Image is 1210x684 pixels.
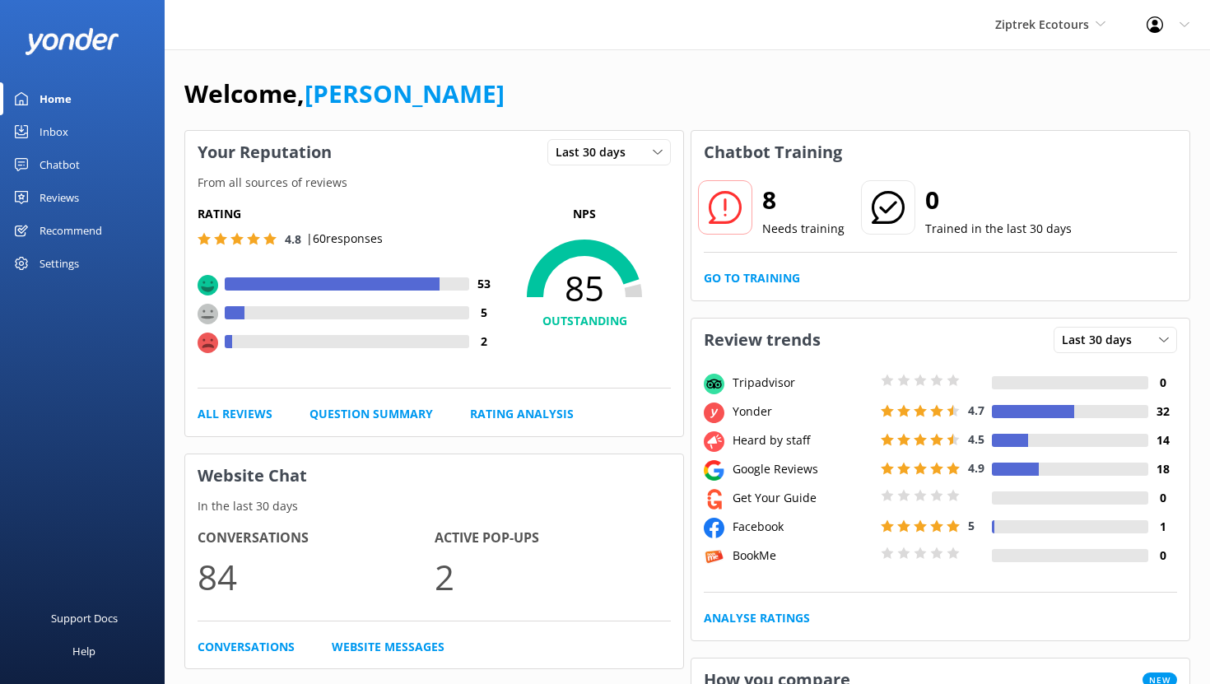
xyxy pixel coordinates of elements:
[469,304,498,322] h4: 5
[728,460,877,478] div: Google Reviews
[1148,431,1177,449] h4: 14
[1062,331,1142,349] span: Last 30 days
[185,497,683,515] p: In the last 30 days
[762,220,845,238] p: Needs training
[198,528,435,549] h4: Conversations
[968,402,984,418] span: 4.7
[51,602,118,635] div: Support Docs
[470,405,574,423] a: Rating Analysis
[925,180,1072,220] h2: 0
[198,205,498,223] h5: Rating
[728,547,877,565] div: BookMe
[995,16,1089,32] span: Ziptrek Ecotours
[498,312,671,330] h4: OUTSTANDING
[185,174,683,192] p: From all sources of reviews
[704,609,810,627] a: Analyse Ratings
[469,275,498,293] h4: 53
[762,180,845,220] h2: 8
[435,528,672,549] h4: Active Pop-ups
[40,115,68,148] div: Inbox
[728,374,877,392] div: Tripadvisor
[435,549,672,604] p: 2
[925,220,1072,238] p: Trained in the last 30 days
[198,549,435,604] p: 84
[728,489,877,507] div: Get Your Guide
[25,28,119,55] img: yonder-white-logo.png
[305,77,505,110] a: [PERSON_NAME]
[691,319,833,361] h3: Review trends
[40,214,102,247] div: Recommend
[1148,460,1177,478] h4: 18
[40,148,80,181] div: Chatbot
[332,638,444,656] a: Website Messages
[728,431,877,449] div: Heard by staff
[185,131,344,174] h3: Your Reputation
[498,268,671,309] span: 85
[40,82,72,115] div: Home
[556,143,635,161] span: Last 30 days
[968,431,984,447] span: 4.5
[285,231,301,247] span: 4.8
[728,402,877,421] div: Yonder
[306,230,383,248] p: | 60 responses
[498,205,671,223] p: NPS
[469,333,498,351] h4: 2
[728,518,877,536] div: Facebook
[968,518,975,533] span: 5
[1148,374,1177,392] h4: 0
[704,269,800,287] a: Go to Training
[40,247,79,280] div: Settings
[1148,489,1177,507] h4: 0
[1148,518,1177,536] h4: 1
[691,131,854,174] h3: Chatbot Training
[198,638,295,656] a: Conversations
[1148,402,1177,421] h4: 32
[198,405,272,423] a: All Reviews
[184,74,505,114] h1: Welcome,
[968,460,984,476] span: 4.9
[1148,547,1177,565] h4: 0
[309,405,433,423] a: Question Summary
[72,635,95,668] div: Help
[185,454,683,497] h3: Website Chat
[40,181,79,214] div: Reviews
